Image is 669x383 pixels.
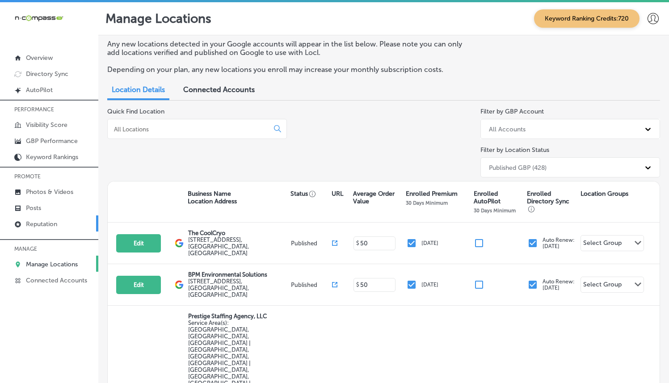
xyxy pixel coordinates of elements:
[188,278,289,298] label: [STREET_ADDRESS] , [GEOGRAPHIC_DATA], [GEOGRAPHIC_DATA]
[113,125,267,133] input: All Locations
[183,85,255,94] span: Connected Accounts
[26,54,53,62] p: Overview
[332,190,343,198] p: URL
[26,261,78,268] p: Manage Locations
[26,121,67,129] p: Visibility Score
[26,204,41,212] p: Posts
[116,234,161,253] button: Edit
[474,207,516,214] p: 30 Days Minimum
[107,40,467,57] p: Any new locations detected in your Google accounts will appear in the list below. Please note you...
[116,276,161,294] button: Edit
[474,190,523,205] p: Enrolled AutoPilot
[421,282,438,288] p: [DATE]
[583,239,622,249] div: Select Group
[188,230,289,236] p: The CoolCryo
[543,237,575,249] p: Auto Renew: [DATE]
[581,190,628,198] p: Location Groups
[534,9,640,28] span: Keyword Ranking Credits: 720
[188,313,289,320] p: Prestige Staffing Agency, LLC
[527,190,576,213] p: Enrolled Directory Sync
[175,280,184,289] img: logo
[26,70,68,78] p: Directory Sync
[105,11,211,26] p: Manage Locations
[291,240,332,247] p: Published
[290,190,332,198] p: Status
[26,86,53,94] p: AutoPilot
[480,108,544,115] label: Filter by GBP Account
[356,282,359,288] p: $
[356,240,359,246] p: $
[406,190,458,198] p: Enrolled Premium
[188,271,289,278] p: BPM Environmental Solutions
[26,220,57,228] p: Reputation
[188,190,237,205] p: Business Name Location Address
[583,281,622,291] div: Select Group
[26,188,73,196] p: Photos & Videos
[107,65,467,74] p: Depending on your plan, any new locations you enroll may increase your monthly subscription costs.
[107,108,164,115] label: Quick Find Location
[291,282,332,288] p: Published
[421,240,438,246] p: [DATE]
[112,85,165,94] span: Location Details
[175,239,184,248] img: logo
[188,236,289,257] label: [STREET_ADDRESS] , [GEOGRAPHIC_DATA], [GEOGRAPHIC_DATA]
[26,137,78,145] p: GBP Performance
[543,278,575,291] p: Auto Renew: [DATE]
[26,277,87,284] p: Connected Accounts
[489,125,526,133] div: All Accounts
[26,153,78,161] p: Keyword Rankings
[489,164,547,171] div: Published GBP (428)
[406,200,448,206] p: 30 Days Minimum
[14,14,63,22] img: 660ab0bf-5cc7-4cb8-ba1c-48b5ae0f18e60NCTV_CLogo_TV_Black_-500x88.png
[480,146,549,154] label: Filter by Location Status
[353,190,401,205] p: Average Order Value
